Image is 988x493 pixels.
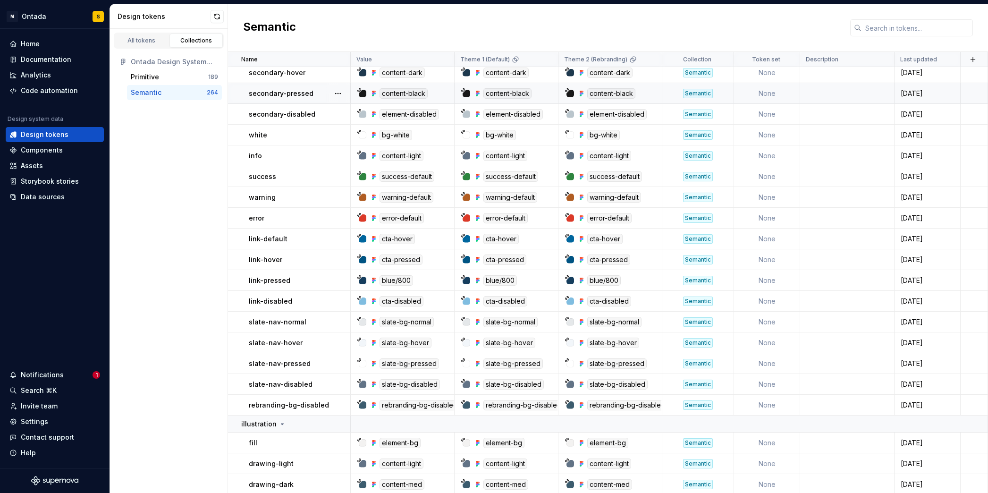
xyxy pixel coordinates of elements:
[6,83,104,98] a: Code automation
[380,400,460,410] div: rebranding-bg-disabled
[249,151,262,161] p: info
[249,480,294,489] p: drawing-dark
[380,438,421,448] div: element-bg
[683,317,713,327] div: Semantic
[21,370,64,380] div: Notifications
[483,234,519,244] div: cta-hover
[587,479,632,490] div: content-med
[734,332,800,353] td: None
[683,110,713,119] div: Semantic
[21,177,79,186] div: Storybook stories
[587,192,641,203] div: warning-default
[683,276,713,285] div: Semantic
[587,379,648,390] div: slate-bg-disabled
[734,249,800,270] td: None
[683,68,713,77] div: Semantic
[734,125,800,145] td: None
[734,291,800,312] td: None
[249,317,306,327] p: slate-nav-normal
[249,68,305,77] p: secondary-hover
[380,379,440,390] div: slate-bg-disabled
[587,400,667,410] div: rebranding-bg-disabled
[734,83,800,104] td: None
[21,433,74,442] div: Contact support
[241,56,258,63] p: Name
[895,234,960,244] div: [DATE]
[131,57,218,67] div: Ontada Design System V2.1.4
[483,275,517,286] div: blue/800
[249,438,257,448] p: fill
[587,151,631,161] div: content-light
[587,234,623,244] div: cta-hover
[249,110,315,119] p: secondary-disabled
[208,73,218,81] div: 189
[21,145,63,155] div: Components
[118,12,211,21] div: Design tokens
[483,255,526,265] div: cta-pressed
[895,297,960,306] div: [DATE]
[249,130,267,140] p: white
[483,68,529,78] div: content-dark
[249,380,312,389] p: slate-nav-disabled
[380,130,412,140] div: bg-white
[22,12,46,21] div: Ontada
[734,166,800,187] td: None
[249,89,313,98] p: secondary-pressed
[587,213,632,223] div: error-default
[587,338,639,348] div: slate-bg-hover
[127,69,222,85] button: Primitive189
[6,399,104,414] a: Invite team
[861,19,973,36] input: Search in tokens...
[21,448,36,458] div: Help
[483,192,537,203] div: warning-default
[734,229,800,249] td: None
[6,367,104,382] button: Notifications1
[683,480,713,489] div: Semantic
[173,37,220,44] div: Collections
[483,438,524,448] div: element-bg
[895,338,960,348] div: [DATE]
[118,37,165,44] div: All tokens
[249,234,287,244] p: link-default
[380,234,415,244] div: cta-hover
[587,275,621,286] div: blue/800
[483,400,564,410] div: rebranding-bg-disabled
[21,401,58,411] div: Invite team
[564,56,627,63] p: Theme 2 (Rebranding)
[31,476,78,485] svg: Supernova Logo
[895,110,960,119] div: [DATE]
[734,270,800,291] td: None
[6,383,104,398] button: Search ⌘K
[6,430,104,445] button: Contact support
[380,68,425,78] div: content-dark
[241,419,277,429] p: illustration
[483,338,535,348] div: slate-bg-hover
[249,359,311,368] p: slate-nav-pressed
[6,174,104,189] a: Storybook stories
[6,68,104,83] a: Analytics
[734,433,800,453] td: None
[734,145,800,166] td: None
[8,115,63,123] div: Design system data
[683,130,713,140] div: Semantic
[734,353,800,374] td: None
[6,52,104,67] a: Documentation
[734,104,800,125] td: None
[380,479,424,490] div: content-med
[380,459,423,469] div: content-light
[587,358,647,369] div: slate-bg-pressed
[2,6,108,26] button: MOntadaS
[21,417,48,426] div: Settings
[249,459,294,468] p: drawing-light
[483,171,538,182] div: success-default
[683,380,713,389] div: Semantic
[483,88,532,99] div: content-black
[483,459,527,469] div: content-light
[895,317,960,327] div: [DATE]
[587,109,647,119] div: element-disabled
[380,109,439,119] div: element-disabled
[6,414,104,429] a: Settings
[900,56,937,63] p: Last updated
[895,380,960,389] div: [DATE]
